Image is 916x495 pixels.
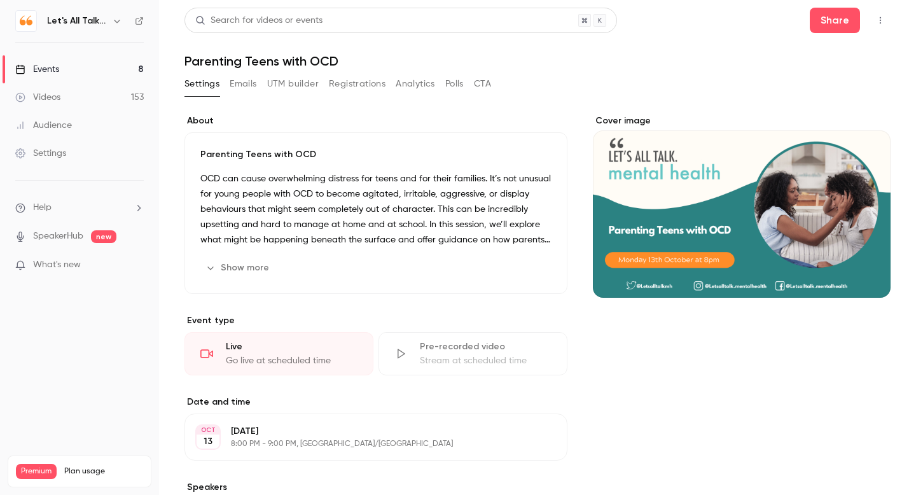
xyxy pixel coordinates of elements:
[15,201,144,214] li: help-dropdown-opener
[593,115,891,298] section: Cover image
[445,74,464,94] button: Polls
[33,258,81,272] span: What's new
[197,426,219,435] div: OCT
[230,74,256,94] button: Emails
[33,201,52,214] span: Help
[15,63,59,76] div: Events
[396,74,435,94] button: Analytics
[267,74,319,94] button: UTM builder
[184,74,219,94] button: Settings
[64,466,143,477] span: Plan usage
[226,354,357,367] div: Go live at scheduled time
[329,74,385,94] button: Registrations
[184,115,567,127] label: About
[16,11,36,31] img: Let's All Talk Mental Health
[810,8,860,33] button: Share
[33,230,83,243] a: SpeakerHub
[15,91,60,104] div: Videos
[184,481,567,494] label: Speakers
[195,14,323,27] div: Search for videos or events
[474,74,491,94] button: CTA
[15,147,66,160] div: Settings
[184,332,373,375] div: LiveGo live at scheduled time
[184,396,567,408] label: Date and time
[91,230,116,243] span: new
[15,119,72,132] div: Audience
[226,340,357,353] div: Live
[231,439,500,449] p: 8:00 PM - 9:00 PM, [GEOGRAPHIC_DATA]/[GEOGRAPHIC_DATA]
[47,15,107,27] h6: Let's All Talk Mental Health
[200,148,552,161] p: Parenting Teens with OCD
[231,425,500,438] p: [DATE]
[128,260,144,271] iframe: Noticeable Trigger
[378,332,567,375] div: Pre-recorded videoStream at scheduled time
[200,258,277,278] button: Show more
[420,354,552,367] div: Stream at scheduled time
[420,340,552,353] div: Pre-recorded video
[204,435,212,448] p: 13
[16,464,57,479] span: Premium
[200,171,552,247] p: OCD can cause overwhelming distress for teens and for their families. It’s not unusual for young ...
[184,314,567,327] p: Event type
[184,53,891,69] h1: Parenting Teens with OCD
[593,115,891,127] label: Cover image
